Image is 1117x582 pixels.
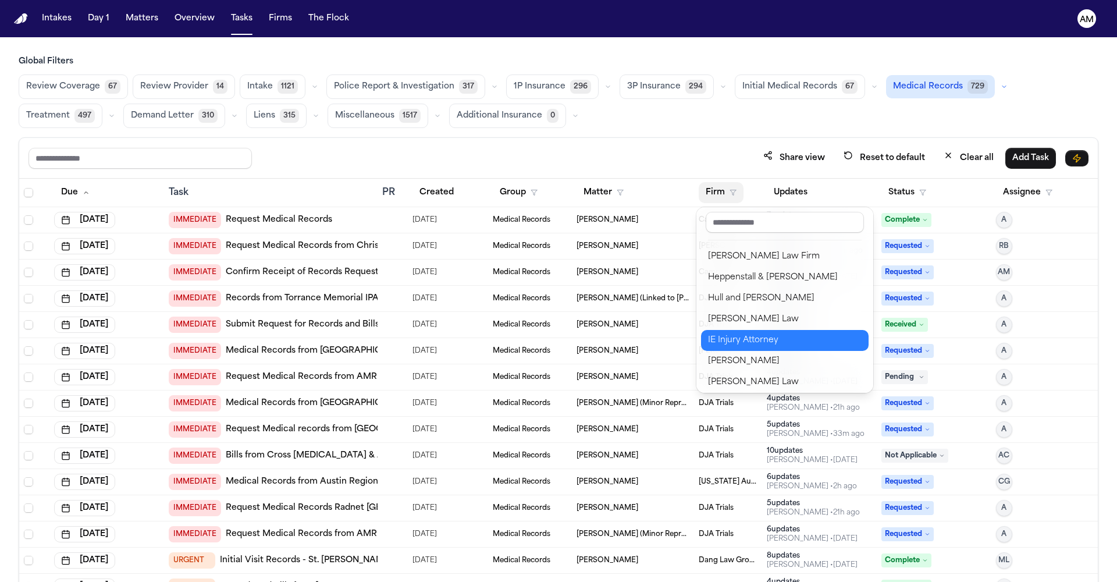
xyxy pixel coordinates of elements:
div: [PERSON_NAME] Law [708,313,862,327]
div: Firm [696,207,873,393]
div: [PERSON_NAME] Law [708,375,862,389]
div: IE Injury Attorney [708,333,862,347]
div: Hull and [PERSON_NAME] [708,292,862,306]
div: [PERSON_NAME] [708,354,862,368]
div: Heppenstall & [PERSON_NAME] [708,271,862,285]
div: [PERSON_NAME] Law Firm [708,250,862,264]
button: Firm [699,182,744,203]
